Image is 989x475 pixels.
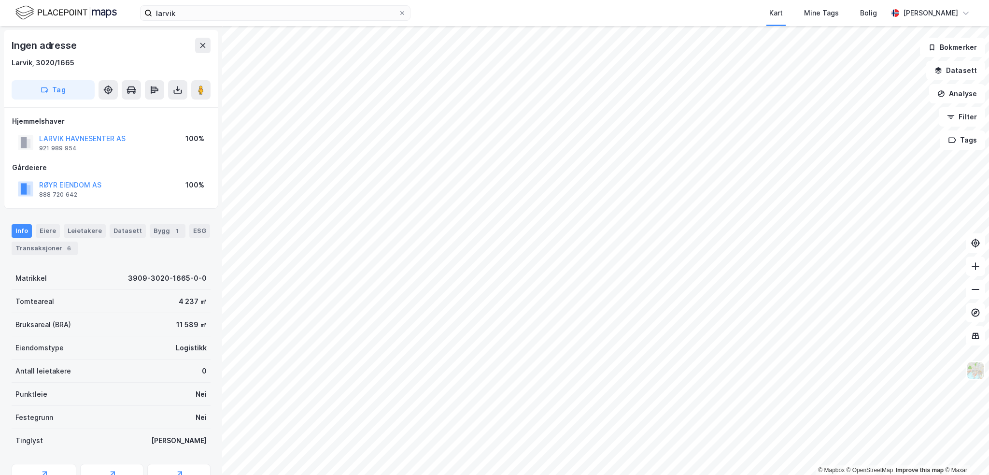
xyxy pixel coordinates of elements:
[818,467,845,474] a: Mapbox
[941,429,989,475] div: Kontrollprogram for chat
[176,342,207,354] div: Logistikk
[847,467,893,474] a: OpenStreetMap
[860,7,877,19] div: Bolig
[196,412,207,423] div: Nei
[152,6,398,20] input: Søk på adresse, matrikkel, gårdeiere, leietakere eller personer
[12,57,74,69] div: Larvik, 3020/1665
[64,244,74,253] div: 6
[39,191,77,199] div: 888 720 642
[896,467,944,474] a: Improve this map
[15,296,54,307] div: Tomteareal
[12,115,210,127] div: Hjemmelshaver
[966,361,985,380] img: Z
[12,242,78,255] div: Transaksjoner
[202,365,207,377] div: 0
[12,162,210,173] div: Gårdeiere
[769,7,783,19] div: Kart
[12,224,32,238] div: Info
[15,435,43,446] div: Tinglyst
[185,179,204,191] div: 100%
[176,319,207,331] div: 11 589 ㎡
[64,224,106,238] div: Leietakere
[150,224,185,238] div: Bygg
[12,38,78,53] div: Ingen adresse
[903,7,958,19] div: [PERSON_NAME]
[15,273,47,284] div: Matrikkel
[110,224,146,238] div: Datasett
[179,296,207,307] div: 4 237 ㎡
[185,133,204,144] div: 100%
[940,130,985,150] button: Tags
[15,342,64,354] div: Eiendomstype
[189,224,210,238] div: ESG
[929,84,985,103] button: Analyse
[39,144,77,152] div: 921 989 954
[128,273,207,284] div: 3909-3020-1665-0-0
[939,107,985,127] button: Filter
[151,435,207,446] div: [PERSON_NAME]
[172,226,182,236] div: 1
[920,38,985,57] button: Bokmerker
[804,7,839,19] div: Mine Tags
[36,224,60,238] div: Eiere
[15,365,71,377] div: Antall leietakere
[15,389,47,400] div: Punktleie
[15,412,53,423] div: Festegrunn
[941,429,989,475] iframe: Chat Widget
[15,319,71,331] div: Bruksareal (BRA)
[926,61,985,80] button: Datasett
[196,389,207,400] div: Nei
[12,80,95,100] button: Tag
[15,4,117,21] img: logo.f888ab2527a4732fd821a326f86c7f29.svg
